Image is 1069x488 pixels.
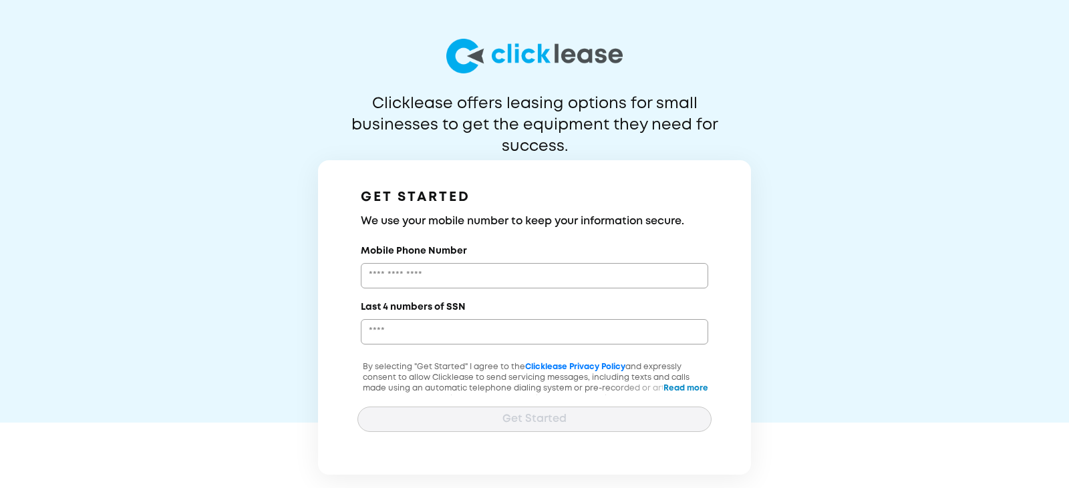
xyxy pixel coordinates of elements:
p: By selecting "Get Started" I agree to the and expressly consent to allow Clicklease to send servi... [357,362,712,426]
a: Clicklease Privacy Policy [525,363,625,371]
img: logo-larg [446,39,623,73]
h1: GET STARTED [361,187,708,208]
label: Last 4 numbers of SSN [361,300,466,314]
button: Get Started [357,407,712,432]
h3: We use your mobile number to keep your information secure. [361,214,708,230]
label: Mobile Phone Number [361,244,467,258]
p: Clicklease offers leasing options for small businesses to get the equipment they need for success. [319,93,750,136]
